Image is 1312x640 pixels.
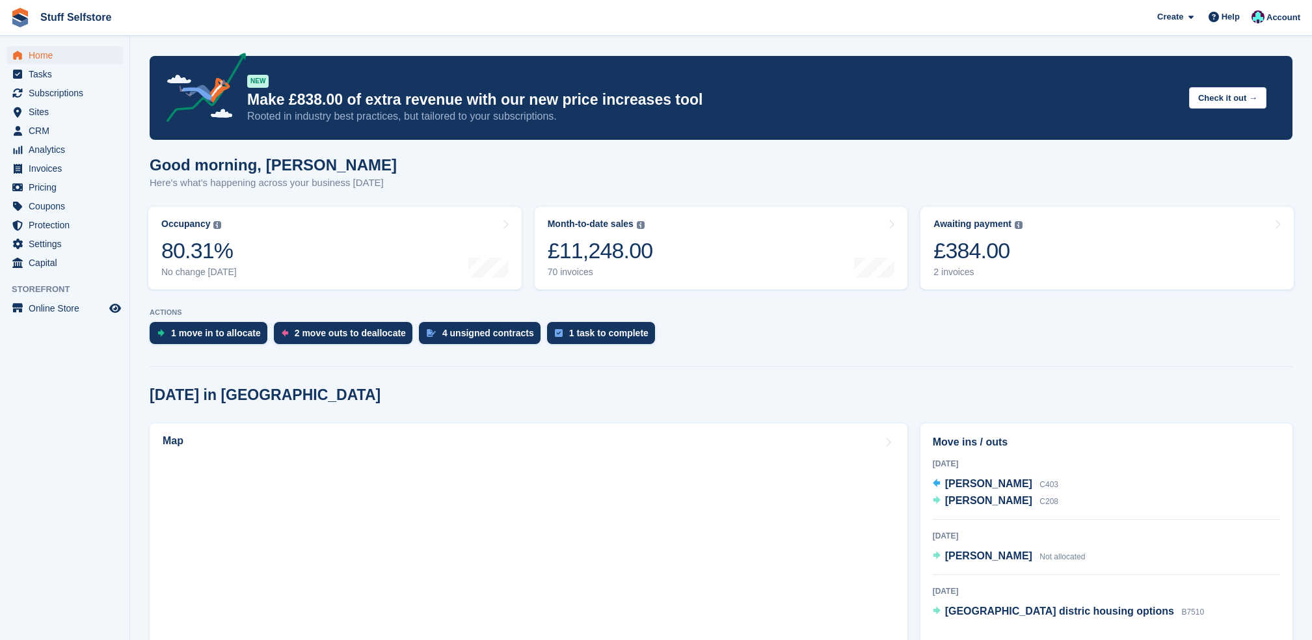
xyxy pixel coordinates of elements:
[555,329,563,337] img: task-75834270c22a3079a89374b754ae025e5fb1db73e45f91037f5363f120a921f8.svg
[945,550,1032,561] span: [PERSON_NAME]
[7,159,123,178] a: menu
[29,197,107,215] span: Coupons
[933,237,1023,264] div: £384.00
[7,216,123,234] a: menu
[29,178,107,196] span: Pricing
[282,329,288,337] img: move_outs_to_deallocate_icon-f764333ba52eb49d3ac5e1228854f67142a1ed5810a6f6cc68b1a99e826820c5.svg
[29,235,107,253] span: Settings
[7,197,123,215] a: menu
[1039,552,1085,561] span: Not allocated
[150,308,1292,317] p: ACTIONS
[7,65,123,83] a: menu
[933,476,1058,493] a: [PERSON_NAME] C403
[933,458,1280,470] div: [DATE]
[213,221,221,229] img: icon-info-grey-7440780725fd019a000dd9b08b2336e03edf1995a4989e88bcd33f0948082b44.svg
[1157,10,1183,23] span: Create
[1181,607,1204,617] span: B7510
[161,219,210,230] div: Occupancy
[274,322,419,351] a: 2 move outs to deallocate
[933,585,1280,597] div: [DATE]
[427,329,436,337] img: contract_signature_icon-13c848040528278c33f63329250d36e43548de30e8caae1d1a13099fd9432cc5.svg
[163,435,183,447] h2: Map
[1266,11,1300,24] span: Account
[35,7,116,28] a: Stuff Selfstore
[150,386,381,404] h2: [DATE] in [GEOGRAPHIC_DATA]
[7,46,123,64] a: menu
[945,478,1032,489] span: [PERSON_NAME]
[419,322,547,351] a: 4 unsigned contracts
[295,328,406,338] div: 2 move outs to deallocate
[945,606,1174,617] span: [GEOGRAPHIC_DATA] distric housing options
[933,434,1280,450] h2: Move ins / outs
[7,178,123,196] a: menu
[569,328,649,338] div: 1 task to complete
[442,328,534,338] div: 4 unsigned contracts
[548,237,653,264] div: £11,248.00
[1039,480,1058,489] span: C403
[7,103,123,121] a: menu
[933,493,1058,510] a: [PERSON_NAME] C208
[148,207,522,289] a: Occupancy 80.31% No change [DATE]
[150,176,397,191] p: Here's what's happening across your business [DATE]
[247,109,1179,124] p: Rooted in industry best practices, but tailored to your subscriptions.
[161,267,237,278] div: No change [DATE]
[29,140,107,159] span: Analytics
[157,329,165,337] img: move_ins_to_allocate_icon-fdf77a2bb77ea45bf5b3d319d69a93e2d87916cf1d5bf7949dd705db3b84f3ca.svg
[637,221,645,229] img: icon-info-grey-7440780725fd019a000dd9b08b2336e03edf1995a4989e88bcd33f0948082b44.svg
[1252,10,1265,23] img: Simon Gardner
[29,84,107,102] span: Subscriptions
[933,267,1023,278] div: 2 invoices
[933,530,1280,542] div: [DATE]
[12,283,129,296] span: Storefront
[29,122,107,140] span: CRM
[7,299,123,317] a: menu
[548,267,653,278] div: 70 invoices
[247,90,1179,109] p: Make £838.00 of extra revenue with our new price increases tool
[161,237,237,264] div: 80.31%
[945,495,1032,506] span: [PERSON_NAME]
[1189,87,1266,109] button: Check it out →
[247,75,269,88] div: NEW
[7,122,123,140] a: menu
[1222,10,1240,23] span: Help
[29,254,107,272] span: Capital
[1015,221,1023,229] img: icon-info-grey-7440780725fd019a000dd9b08b2336e03edf1995a4989e88bcd33f0948082b44.svg
[29,103,107,121] span: Sites
[29,159,107,178] span: Invoices
[171,328,261,338] div: 1 move in to allocate
[29,46,107,64] span: Home
[933,219,1011,230] div: Awaiting payment
[1039,497,1058,506] span: C208
[10,8,30,27] img: stora-icon-8386f47178a22dfd0bd8f6a31ec36ba5ce8667c1dd55bd0f319d3a0aa187defe.svg
[150,156,397,174] h1: Good morning, [PERSON_NAME]
[7,254,123,272] a: menu
[548,219,634,230] div: Month-to-date sales
[29,299,107,317] span: Online Store
[547,322,662,351] a: 1 task to complete
[7,235,123,253] a: menu
[29,65,107,83] span: Tasks
[150,322,274,351] a: 1 move in to allocate
[107,300,123,316] a: Preview store
[155,53,247,127] img: price-adjustments-announcement-icon-8257ccfd72463d97f412b2fc003d46551f7dbcb40ab6d574587a9cd5c0d94...
[29,216,107,234] span: Protection
[920,207,1294,289] a: Awaiting payment £384.00 2 invoices
[535,207,908,289] a: Month-to-date sales £11,248.00 70 invoices
[7,84,123,102] a: menu
[7,140,123,159] a: menu
[933,548,1086,565] a: [PERSON_NAME] Not allocated
[933,604,1204,620] a: [GEOGRAPHIC_DATA] distric housing options B7510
